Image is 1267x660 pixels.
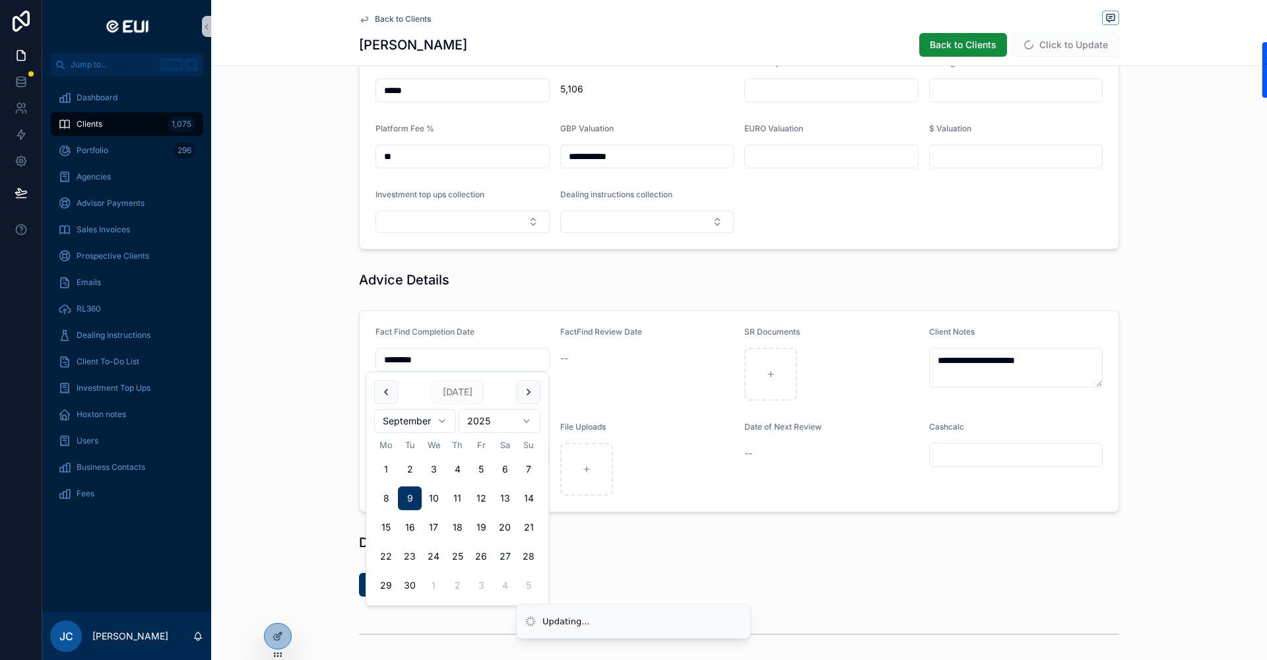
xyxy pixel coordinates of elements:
button: Wednesday, 1 October 2025 [422,574,445,597]
span: GBP Valuation [560,123,614,133]
span: Prospective Clients [77,251,149,261]
button: Wednesday, 10 September 2025 [422,486,445,510]
button: Friday, 12 September 2025 [469,486,493,510]
span: Investment Top Ups [77,383,150,393]
span: -- [560,352,568,365]
span: JC [59,628,73,644]
button: Create a Client DI [359,573,457,597]
button: Saturday, 27 September 2025 [493,544,517,568]
button: Wednesday, 3 September 2025 [422,457,445,481]
button: Monday, 29 September 2025 [374,574,398,597]
button: Thursday, 18 September 2025 [445,515,469,539]
button: Saturday, 4 October 2025 [493,574,517,597]
span: Client To-Do List [77,356,139,367]
img: App logo [101,16,152,37]
button: Sunday, 5 October 2025 [517,574,540,597]
button: Sunday, 7 September 2025 [517,457,540,481]
span: SR Documents [744,327,800,337]
button: Back to Clients [919,33,1007,57]
span: Back to Clients [375,14,431,24]
span: Dealing Instructions [77,330,150,341]
span: Sales Invoices [77,224,130,235]
th: Sunday [517,438,540,452]
th: Wednesday [422,438,445,452]
button: Thursday, 25 September 2025 [445,544,469,568]
a: Portfolio296 [50,139,203,162]
div: Updating... [542,615,590,628]
span: Advisor Payments [77,198,145,209]
button: Saturday, 20 September 2025 [493,515,517,539]
span: Investment top ups collection [375,189,484,199]
button: Monday, 8 September 2025 [374,486,398,510]
h1: [PERSON_NAME] [359,36,467,54]
button: Saturday, 6 September 2025 [493,457,517,481]
button: Tuesday, 30 September 2025 [398,574,422,597]
a: RL360 [50,297,203,321]
button: Friday, 3 October 2025 [469,574,493,597]
a: Advisor Payments [50,191,203,215]
table: September 2025 [374,438,540,597]
button: Monday, 22 September 2025 [374,544,398,568]
span: Clients [77,119,102,129]
span: $ Valuation [929,123,971,133]
span: Hoxton notes [77,409,126,420]
button: Sunday, 21 September 2025 [517,515,540,539]
span: Users [77,436,98,446]
span: Portfolio [77,145,108,156]
button: Jump to...CtrlK [50,53,203,77]
span: Ctrl [160,58,183,71]
span: Dealing instructions collection [560,189,672,199]
span: K [186,59,197,70]
button: Sunday, 14 September 2025 [517,486,540,510]
button: Thursday, 2 October 2025 [445,574,469,597]
div: scrollable content [42,77,211,523]
a: Fees [50,482,203,506]
button: Friday, 19 September 2025 [469,515,493,539]
th: Monday [374,438,398,452]
span: -- [744,447,752,460]
span: Agencies [77,172,111,182]
h1: Advice Details [359,271,449,289]
a: Business Contacts [50,455,203,479]
span: Dashboard [77,92,117,103]
span: Date of Next Review [744,422,822,432]
span: Back to Clients [930,38,996,51]
a: Emails [50,271,203,294]
button: Wednesday, 24 September 2025 [422,544,445,568]
a: Client To-Do List [50,350,203,374]
span: EURO Valuation [744,123,803,133]
button: Tuesday, 16 September 2025 [398,515,422,539]
button: Friday, 5 September 2025 [469,457,493,481]
a: Agencies [50,165,203,189]
button: Select Button [375,211,550,233]
span: RL360 [77,304,101,314]
button: Today, Tuesday, 9 September 2025, selected [398,486,422,510]
th: Friday [469,438,493,452]
span: Client Notes [929,327,975,337]
a: Sales Invoices [50,218,203,242]
button: Monday, 1 September 2025 [374,457,398,481]
span: 5,106 [560,82,734,96]
a: Clients1,075 [50,112,203,136]
div: 296 [174,143,195,158]
button: Tuesday, 23 September 2025 [398,544,422,568]
a: Prospective Clients [50,244,203,268]
span: Fact Find Completion Date [375,327,474,337]
a: Hoxton notes [50,403,203,426]
span: FactFind Review Date [560,327,642,337]
span: Jump to... [71,59,154,70]
button: Monday, 15 September 2025 [374,515,398,539]
span: File Uploads [560,422,606,432]
span: Emails [77,277,101,288]
th: Tuesday [398,438,422,452]
a: Investment Top Ups [50,376,203,400]
th: Saturday [493,438,517,452]
h1: Dealing [359,533,406,552]
a: Users [50,429,203,453]
span: Cashcalc [929,422,964,432]
button: Friday, 26 September 2025 [469,544,493,568]
button: Wednesday, 17 September 2025 [422,515,445,539]
button: Tuesday, 2 September 2025 [398,457,422,481]
button: Thursday, 11 September 2025 [445,486,469,510]
div: 1,075 [168,116,195,132]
